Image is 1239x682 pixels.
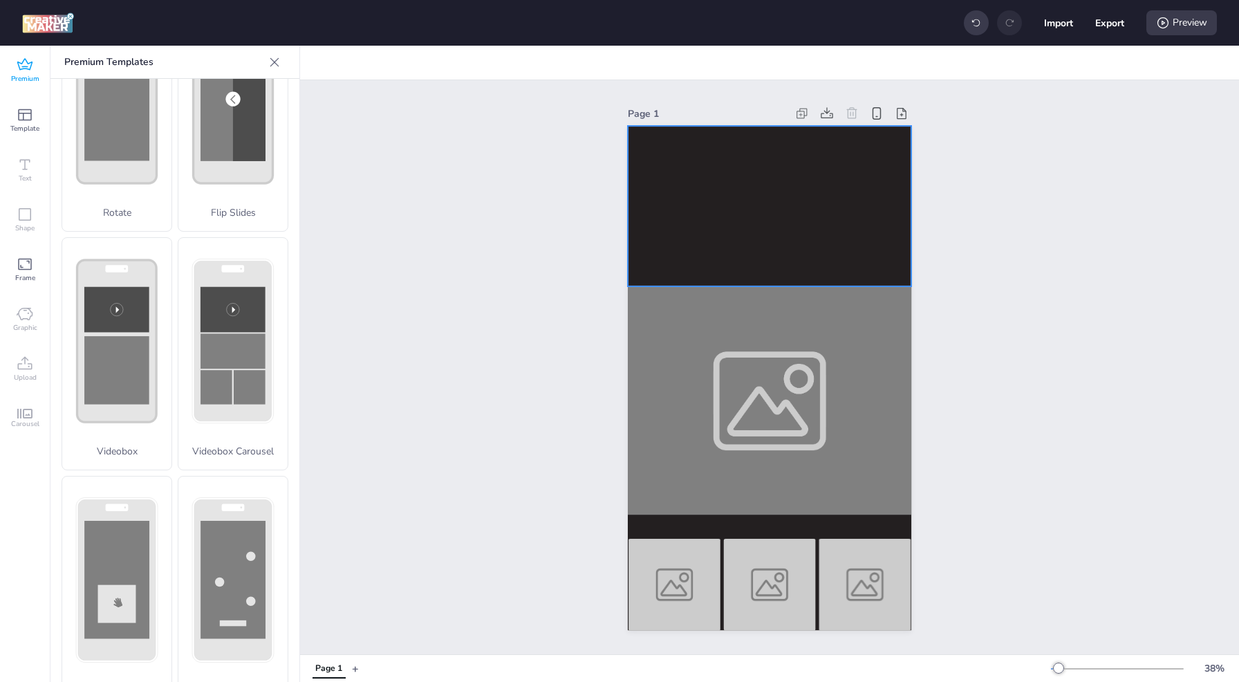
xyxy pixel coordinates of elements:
div: Tabs [306,656,352,681]
button: + [352,656,359,681]
span: Upload [14,372,37,383]
button: Export [1095,8,1124,37]
span: Carousel [11,418,39,430]
p: Videobox [62,444,171,459]
div: Page 1 [315,663,342,675]
span: Premium [11,73,39,84]
div: 38 % [1198,661,1231,676]
span: Text [19,173,32,184]
span: Template [10,123,39,134]
span: Shape [15,223,35,234]
span: Frame [15,273,35,284]
div: Preview [1146,10,1217,35]
button: Import [1044,8,1073,37]
p: Flip Slides [178,205,288,220]
p: Videobox Carousel [178,444,288,459]
span: Graphic [13,322,37,333]
div: Page 1 [628,107,787,121]
img: logo Creative Maker [22,12,74,33]
p: Rotate [62,205,171,220]
p: Premium Templates [64,46,263,79]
